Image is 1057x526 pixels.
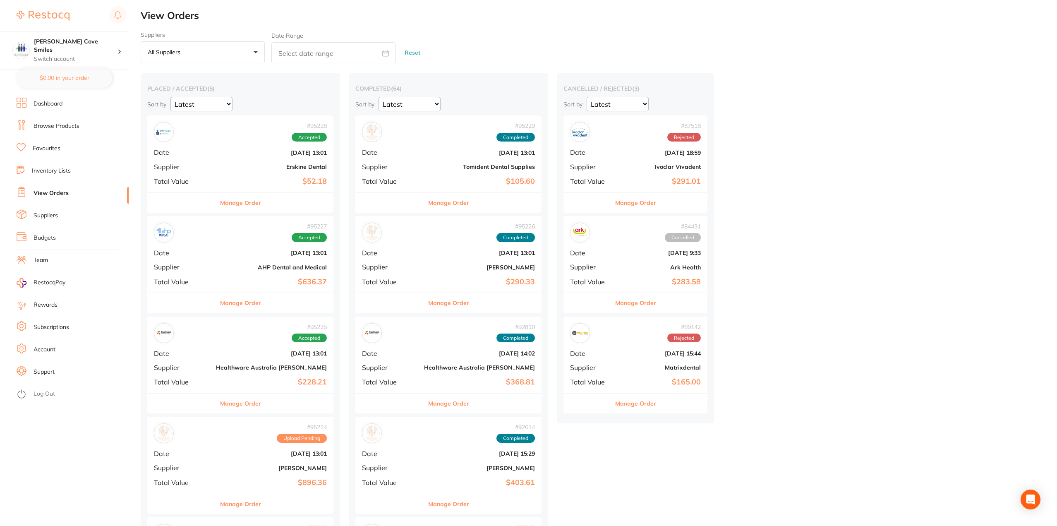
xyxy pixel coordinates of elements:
b: [DATE] 13:01 [216,450,327,457]
b: $283.58 [618,278,701,286]
img: Adam Dental [364,225,380,240]
span: Supplier [570,263,611,271]
span: Total Value [154,178,209,185]
span: # 95226 [496,223,535,230]
b: [DATE] 13:01 [216,250,327,256]
span: # 92614 [496,424,535,430]
span: Total Value [154,278,209,286]
a: Rewards [34,301,58,309]
b: [PERSON_NAME] [424,465,535,471]
img: RestocqPay [17,278,26,288]
a: Subscriptions [34,323,69,331]
span: # 87518 [667,122,701,129]
span: Supplier [154,364,209,371]
span: Supplier [154,163,209,171]
a: RestocqPay [17,278,65,288]
img: Restocq Logo [17,11,70,21]
b: $896.36 [216,478,327,487]
span: # 95229 [496,122,535,129]
img: Ark Health [572,225,588,240]
b: Tomident Dental Supplies [424,163,535,170]
span: RestocqPay [34,279,65,287]
button: Manage Order [428,193,469,213]
span: # 95225 [292,324,327,330]
span: Accepted [292,133,327,142]
span: Date [154,350,209,357]
a: Restocq Logo [17,6,70,25]
p: Switch account [34,55,117,63]
b: [DATE] 13:01 [424,149,535,156]
b: [PERSON_NAME] [216,465,327,471]
b: [DATE] 13:01 [216,350,327,357]
b: [DATE] 15:29 [424,450,535,457]
span: # 95227 [292,223,327,230]
span: Supplier [570,364,611,371]
h2: View Orders [141,10,1057,22]
b: $403.61 [424,478,535,487]
span: Accepted [292,334,327,343]
b: $291.01 [618,177,701,186]
b: $290.33 [424,278,535,286]
span: Date [362,249,417,257]
p: Sort by [563,101,582,108]
a: Dashboard [34,100,62,108]
span: Date [154,249,209,257]
button: $0.00 in your order [17,68,112,88]
button: Manage Order [428,494,469,514]
div: Erskine Dental#95228AcceptedDate[DATE] 13:01SupplierErskine DentalTotal Value$52.18Manage Order [147,115,333,213]
span: Supplier [570,163,611,171]
div: Henry Schein Halas#95224Upload PendingDate[DATE] 13:01Supplier[PERSON_NAME]Total Value$896.36Mana... [147,417,333,514]
span: Completed [496,434,535,443]
span: Date [570,249,611,257]
button: Manage Order [615,394,656,413]
span: Total Value [362,378,417,386]
span: Total Value [362,479,417,486]
button: Manage Order [220,193,261,213]
b: $105.60 [424,177,535,186]
span: Total Value [570,278,611,286]
span: Completed [496,233,535,242]
b: [PERSON_NAME] [424,264,535,271]
span: Supplier [362,263,417,271]
b: $228.21 [216,378,327,387]
button: Manage Order [615,293,656,313]
a: Browse Products [34,122,79,130]
h2: cancelled / rejected ( 3 ) [563,85,707,92]
h2: placed / accepted ( 5 ) [147,85,333,92]
a: Account [34,346,55,354]
label: Suppliers [141,31,265,38]
h4: Hallett Cove Smiles [34,38,117,54]
span: Date [154,149,209,156]
span: Supplier [362,163,417,171]
span: Total Value [154,378,209,386]
input: Select date range [271,42,395,63]
button: Manage Order [615,193,656,213]
b: [DATE] 15:44 [618,350,701,357]
span: Completed [496,334,535,343]
img: AHP Dental and Medical [156,225,172,240]
span: Supplier [362,464,417,471]
span: # 95224 [277,424,327,430]
span: Date [570,149,611,156]
span: Date [362,450,417,457]
button: Manage Order [220,394,261,413]
span: Total Value [154,479,209,486]
b: [DATE] 13:01 [216,149,327,156]
b: [DATE] 14:02 [424,350,535,357]
span: Supplier [154,464,209,471]
a: Log Out [34,390,55,398]
button: Manage Order [220,494,261,514]
img: Henry Schein Halas [156,425,172,441]
b: [DATE] 13:01 [424,250,535,256]
b: $636.37 [216,278,327,286]
a: Inventory Lists [32,167,71,175]
span: Total Value [362,278,417,286]
h2: completed ( 64 ) [355,85,542,92]
button: Manage Order [220,293,261,313]
label: Date Range [271,32,303,39]
img: Hallett Cove Smiles [13,42,29,59]
span: Total Value [362,178,417,185]
b: [DATE] 9:33 [618,250,701,256]
a: Budgets [34,234,56,242]
img: Ivoclar Vivadent [572,124,588,140]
